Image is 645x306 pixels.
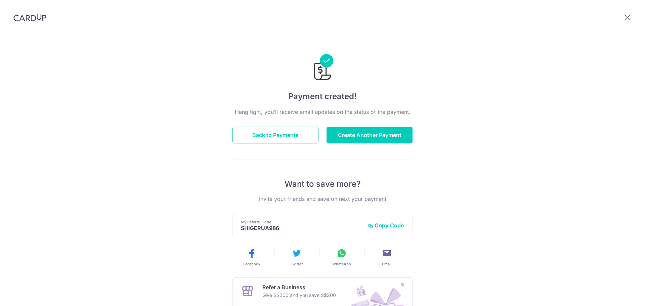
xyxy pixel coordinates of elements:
[277,248,316,267] button: Twitter
[382,261,392,267] span: Email
[367,248,406,267] button: Email
[232,90,413,102] h4: Payment created!
[368,222,404,229] button: Copy Code
[291,261,303,267] span: Twitter
[243,261,260,267] span: Facebook
[13,13,46,21] img: CardUp
[232,248,271,267] button: Facebook
[312,54,333,82] img: Payments
[232,108,413,116] p: Hang tight, you’ll receive email updates on the status of the payment.
[322,248,361,267] button: WhatsApp
[332,261,351,267] span: WhatsApp
[262,291,336,299] p: Give S$200 and you save S$200
[232,179,413,189] p: Want to save more?
[232,195,413,203] p: Invite your friends and save on next your payment
[241,225,362,231] p: SHIGERUA986
[327,127,413,143] button: Create Another Payment
[241,219,362,225] p: My Referral Code
[232,127,318,143] button: Back to Payments
[262,283,336,291] p: Refer a Business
